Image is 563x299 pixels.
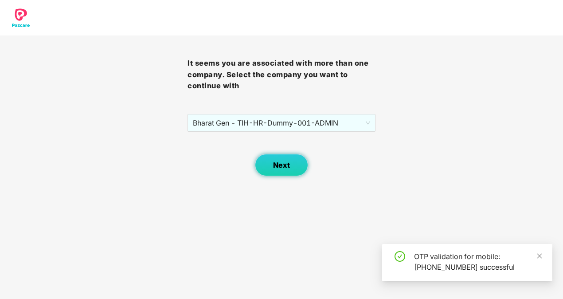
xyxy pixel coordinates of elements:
[414,251,542,272] div: OTP validation for mobile: [PHONE_NUMBER] successful
[255,154,308,176] button: Next
[395,251,405,262] span: check-circle
[188,58,375,92] h3: It seems you are associated with more than one company. Select the company you want to continue with
[273,161,290,169] span: Next
[536,253,543,259] span: close
[193,114,370,131] span: Bharat Gen - TIH - HR-Dummy-001 - ADMIN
